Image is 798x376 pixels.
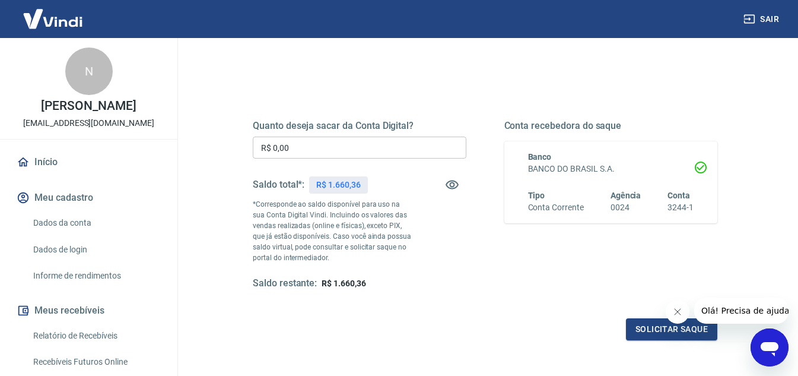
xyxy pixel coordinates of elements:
[14,298,163,324] button: Meus recebíveis
[694,298,789,324] iframe: Mensagem da empresa
[611,191,641,200] span: Agência
[23,117,154,129] p: [EMAIL_ADDRESS][DOMAIN_NAME]
[28,238,163,262] a: Dados de login
[14,149,163,175] a: Início
[7,8,100,18] span: Olá! Precisa de ajuda?
[666,300,689,324] iframe: Fechar mensagem
[316,179,360,191] p: R$ 1.660,36
[41,100,136,112] p: [PERSON_NAME]
[65,48,113,95] div: N
[751,328,789,366] iframe: Botão para abrir a janela de mensagens
[28,264,163,288] a: Informe de rendimentos
[528,191,545,200] span: Tipo
[28,350,163,374] a: Recebíveis Futuros Online
[253,277,317,290] h5: Saldo restante:
[28,324,163,348] a: Relatório de Recebíveis
[528,152,552,162] span: Banco
[667,201,694,214] h6: 3244-1
[528,201,584,214] h6: Conta Corrente
[28,211,163,235] a: Dados da conta
[253,120,466,132] h5: Quanto deseja sacar da Conta Digital?
[322,279,365,288] span: R$ 1.660,36
[504,120,718,132] h5: Conta recebedora do saque
[741,8,784,30] button: Sair
[14,185,163,211] button: Meu cadastro
[14,1,91,37] img: Vindi
[253,199,413,263] p: *Corresponde ao saldo disponível para uso na sua Conta Digital Vindi. Incluindo os valores das ve...
[626,318,717,340] button: Solicitar saque
[528,163,694,175] h6: BANCO DO BRASIL S.A.
[611,201,641,214] h6: 0024
[253,179,304,191] h5: Saldo total*:
[667,191,690,200] span: Conta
